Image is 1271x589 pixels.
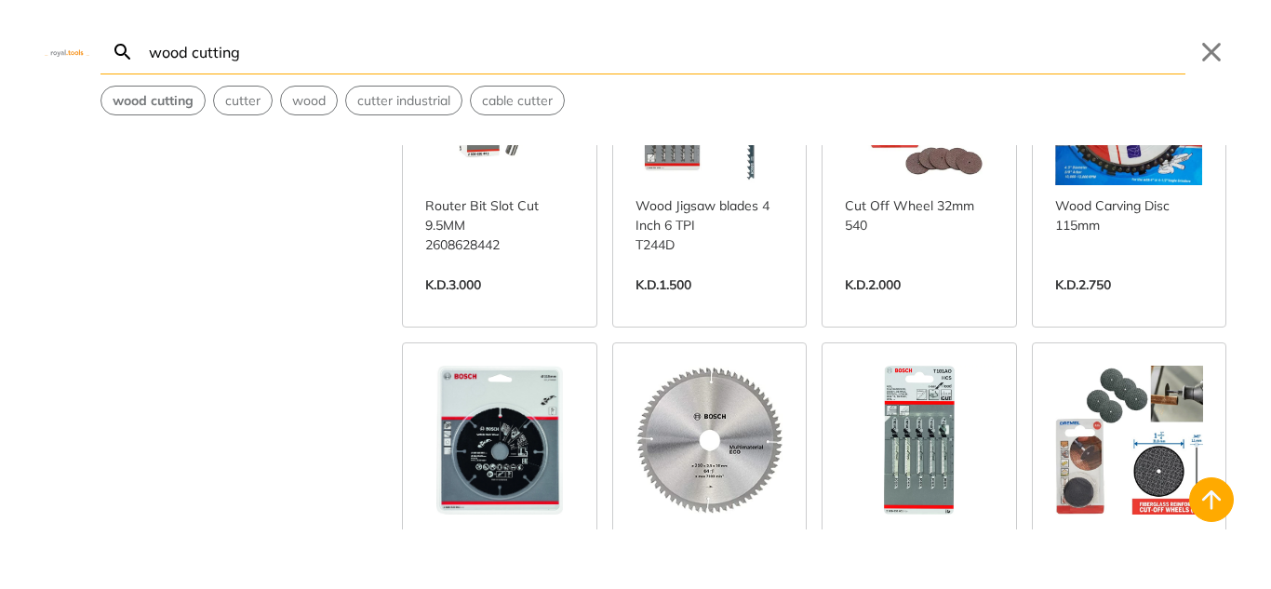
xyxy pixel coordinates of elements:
div: Suggestion: wood [280,86,338,115]
button: Select suggestion: cutter industrial [346,87,462,114]
strong: wood cutting [113,92,194,109]
span: cutter [225,91,261,111]
div: Suggestion: wood cutting [100,86,206,115]
span: wood [292,91,326,111]
img: Close [45,47,89,56]
button: Back to top [1189,477,1234,522]
svg: Back to top [1197,485,1226,515]
div: Suggestion: cutter industrial [345,86,462,115]
div: Suggestion: cutter [213,86,273,115]
button: Select suggestion: wood [281,87,337,114]
span: cutter industrial [357,91,450,111]
input: Search… [145,30,1185,74]
button: Select suggestion: cutter [214,87,272,114]
span: cable cutter [482,91,553,111]
button: Select suggestion: wood cutting [101,87,205,114]
button: Select suggestion: cable cutter [471,87,564,114]
svg: Search [112,41,134,63]
div: Suggestion: cable cutter [470,86,565,115]
button: Close [1197,37,1226,67]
